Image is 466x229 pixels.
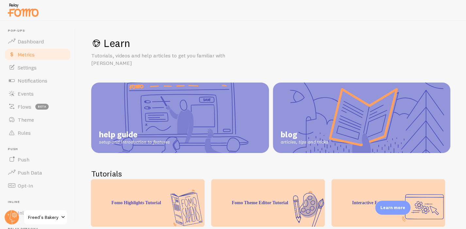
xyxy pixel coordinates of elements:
span: Theme [18,116,34,123]
div: Learn more [375,201,410,215]
span: articles, tips and tricks [281,139,328,145]
span: Opt-In [18,182,33,189]
p: Tutorials, videos and help articles to get you familiar with [PERSON_NAME] [91,52,248,67]
span: Flows [18,103,31,110]
img: fomo-relay-logo-orange.svg [7,2,40,18]
a: Theme [4,113,71,126]
span: Notifications [18,77,47,84]
span: Push [18,156,29,163]
a: Flows beta [4,100,71,113]
a: help guide setup and introduction to features [91,83,269,153]
a: Push Data [4,166,71,179]
span: Dashboard [18,38,44,45]
a: Opt-In [4,179,71,192]
span: setup and introduction to features [99,139,170,145]
span: Settings [18,64,37,71]
div: Interactive Fomo Demo [331,179,445,227]
span: help guide [99,130,170,139]
span: Freed's Bakery [28,213,59,221]
h2: Tutorials [91,169,450,179]
h1: Learn [91,37,450,50]
span: beta [35,104,49,110]
p: Learn more [380,205,405,211]
a: Metrics [4,48,71,61]
a: Settings [4,61,71,74]
span: Inline [18,209,30,216]
a: Rules [4,126,71,139]
a: Push [4,153,71,166]
span: Pop-ups [8,29,71,33]
span: Rules [18,130,31,136]
span: Metrics [18,51,35,58]
a: Inline [4,206,71,219]
a: Events [4,87,71,100]
a: Notifications [4,74,71,87]
span: Events [18,90,34,97]
a: blog articles, tips and tricks [273,83,451,153]
a: Freed's Bakery [24,209,68,225]
span: blog [281,130,328,139]
span: Push [8,147,71,151]
div: Fomo Highlights Tutorial [91,179,205,227]
span: Inline [8,200,71,204]
span: Push Data [18,169,42,176]
a: Dashboard [4,35,71,48]
div: Fomo Theme Editor Tutorial [211,179,325,227]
